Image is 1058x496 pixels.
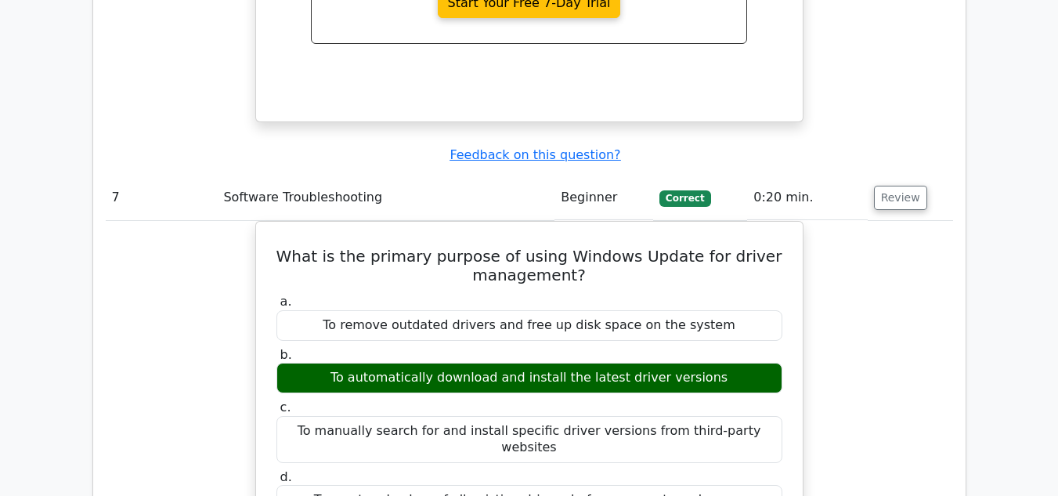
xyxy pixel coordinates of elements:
span: d. [280,469,292,484]
div: To remove outdated drivers and free up disk space on the system [276,310,782,341]
div: To manually search for and install specific driver versions from third-party websites [276,416,782,463]
span: Correct [659,190,710,206]
span: b. [280,347,292,362]
td: Beginner [554,176,653,220]
button: Review [874,186,927,210]
span: a. [280,294,292,309]
td: 0:20 min. [747,176,867,220]
a: Feedback on this question? [450,147,620,162]
h5: What is the primary purpose of using Windows Update for driver management? [275,247,784,284]
td: Software Troubleshooting [217,176,554,220]
div: To automatically download and install the latest driver versions [276,363,782,393]
td: 7 [106,176,218,220]
span: c. [280,400,291,415]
